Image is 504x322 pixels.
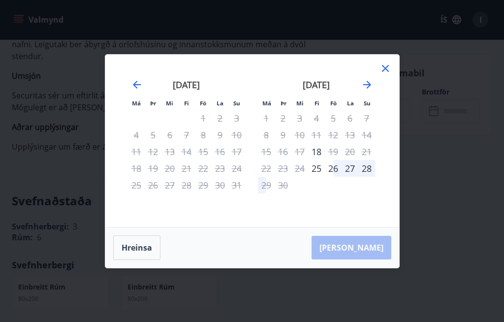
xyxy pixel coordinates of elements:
td: Not available. þriðjudagur, 5. ágúst 2025 [145,127,161,143]
div: Move forward to switch to the next month. [361,79,373,91]
td: Not available. laugardagur, 13. september 2025 [342,127,358,143]
td: Not available. laugardagur, 6. september 2025 [342,110,358,127]
td: Choose fimmtudagur, 25. september 2025 as your check-in date. It’s available. [308,160,325,177]
td: Not available. laugardagur, 23. ágúst 2025 [212,160,228,177]
div: 27 [342,160,358,177]
small: La [217,99,223,107]
td: Not available. fimmtudagur, 4. september 2025 [308,110,325,127]
small: Fö [200,99,206,107]
td: Not available. þriðjudagur, 16. september 2025 [275,143,291,160]
small: Mi [296,99,304,107]
td: Not available. miðvikudagur, 10. september 2025 [291,127,308,143]
td: Not available. þriðjudagur, 23. september 2025 [275,160,291,177]
td: Not available. föstudagur, 29. ágúst 2025 [195,177,212,193]
td: Not available. sunnudagur, 31. ágúst 2025 [228,177,245,193]
td: Not available. laugardagur, 9. ágúst 2025 [212,127,228,143]
div: 28 [358,160,375,177]
td: Not available. mánudagur, 22. september 2025 [258,160,275,177]
td: Not available. miðvikudagur, 20. ágúst 2025 [161,160,178,177]
div: Aðeins innritun í boði [308,143,325,160]
td: Not available. mánudagur, 4. ágúst 2025 [128,127,145,143]
td: Not available. mánudagur, 11. ágúst 2025 [128,143,145,160]
td: Not available. fimmtudagur, 28. ágúst 2025 [178,177,195,193]
td: Not available. mánudagur, 8. september 2025 [258,127,275,143]
td: Not available. laugardagur, 16. ágúst 2025 [212,143,228,160]
small: Þr [281,99,286,107]
button: Hreinsa [113,235,160,260]
td: Not available. föstudagur, 15. ágúst 2025 [195,143,212,160]
td: Not available. miðvikudagur, 13. ágúst 2025 [161,143,178,160]
div: Aðeins innritun í boði [308,160,325,177]
strong: [DATE] [173,79,200,91]
div: 26 [325,160,342,177]
td: Not available. þriðjudagur, 2. september 2025 [275,110,291,127]
td: Not available. föstudagur, 22. ágúst 2025 [195,160,212,177]
small: Su [364,99,371,107]
td: Not available. sunnudagur, 10. ágúst 2025 [228,127,245,143]
td: Not available. miðvikudagur, 6. ágúst 2025 [161,127,178,143]
td: Not available. mánudagur, 15. september 2025 [258,143,275,160]
small: Má [132,99,141,107]
td: Not available. miðvikudagur, 24. september 2025 [291,160,308,177]
td: Not available. föstudagur, 5. september 2025 [325,110,342,127]
td: Not available. fimmtudagur, 7. ágúst 2025 [178,127,195,143]
td: Not available. laugardagur, 30. ágúst 2025 [212,177,228,193]
td: Not available. föstudagur, 19. september 2025 [325,143,342,160]
td: Not available. laugardagur, 20. september 2025 [342,143,358,160]
td: Choose fimmtudagur, 18. september 2025 as your check-in date. It’s available. [308,143,325,160]
td: Not available. sunnudagur, 14. september 2025 [358,127,375,143]
td: Not available. föstudagur, 8. ágúst 2025 [195,127,212,143]
div: Calendar [117,66,387,215]
td: Not available. fimmtudagur, 11. september 2025 [308,127,325,143]
small: Þr [150,99,156,107]
td: Not available. miðvikudagur, 17. september 2025 [291,143,308,160]
td: Not available. þriðjudagur, 19. ágúst 2025 [145,160,161,177]
div: Move backward to switch to the previous month. [131,79,143,91]
td: Not available. mánudagur, 25. ágúst 2025 [128,177,145,193]
td: Not available. mánudagur, 1. september 2025 [258,110,275,127]
td: Not available. þriðjudagur, 9. september 2025 [275,127,291,143]
td: Choose laugardagur, 27. september 2025 as your check-in date. It’s available. [342,160,358,177]
small: Fi [184,99,189,107]
td: Not available. fimmtudagur, 21. ágúst 2025 [178,160,195,177]
small: Má [262,99,271,107]
td: Choose sunnudagur, 28. september 2025 as your check-in date. It’s available. [358,160,375,177]
small: Fö [330,99,337,107]
div: Aðeins útritun í boði [325,143,342,160]
strong: [DATE] [303,79,330,91]
td: Choose föstudagur, 26. september 2025 as your check-in date. It’s available. [325,160,342,177]
small: La [347,99,354,107]
td: Not available. þriðjudagur, 30. september 2025 [275,177,291,193]
td: Not available. sunnudagur, 24. ágúst 2025 [228,160,245,177]
td: Not available. sunnudagur, 21. september 2025 [358,143,375,160]
td: Not available. sunnudagur, 17. ágúst 2025 [228,143,245,160]
td: Not available. miðvikudagur, 3. september 2025 [291,110,308,127]
td: Not available. mánudagur, 29. september 2025 [258,177,275,193]
td: Not available. þriðjudagur, 26. ágúst 2025 [145,177,161,193]
td: Not available. sunnudagur, 7. september 2025 [358,110,375,127]
small: Mi [166,99,173,107]
td: Not available. fimmtudagur, 14. ágúst 2025 [178,143,195,160]
td: Not available. miðvikudagur, 27. ágúst 2025 [161,177,178,193]
small: Su [233,99,240,107]
small: Fi [315,99,319,107]
td: Not available. þriðjudagur, 12. ágúst 2025 [145,143,161,160]
td: Not available. föstudagur, 1. ágúst 2025 [195,110,212,127]
td: Not available. laugardagur, 2. ágúst 2025 [212,110,228,127]
td: Not available. föstudagur, 12. september 2025 [325,127,342,143]
div: Aðeins útritun í boði [258,177,275,193]
td: Not available. sunnudagur, 3. ágúst 2025 [228,110,245,127]
td: Not available. mánudagur, 18. ágúst 2025 [128,160,145,177]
